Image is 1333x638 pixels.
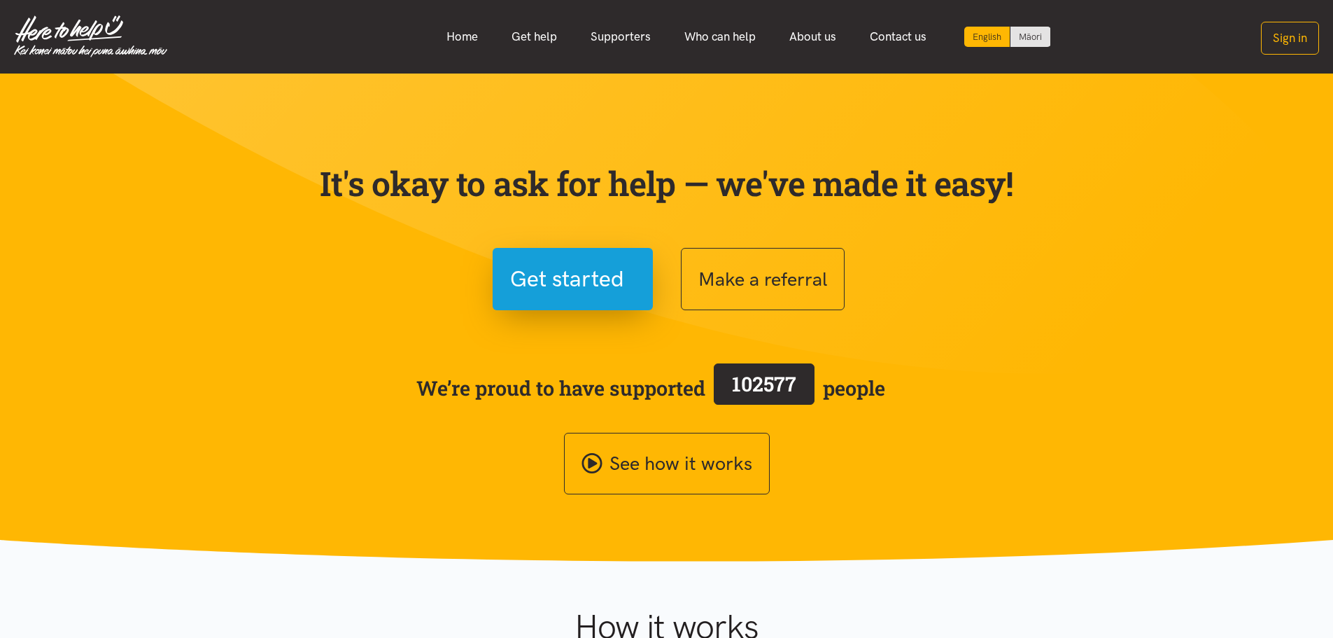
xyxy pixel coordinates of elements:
div: Current language [964,27,1010,47]
a: Switch to Te Reo Māori [1010,27,1050,47]
button: Make a referral [681,248,845,310]
a: Home [430,22,495,52]
a: Supporters [574,22,668,52]
button: Sign in [1261,22,1319,55]
a: Who can help [668,22,773,52]
a: Get help [495,22,574,52]
a: 102577 [705,361,823,415]
a: See how it works [564,433,770,495]
a: Contact us [853,22,943,52]
button: Get started [493,248,653,310]
a: About us [773,22,853,52]
div: Language toggle [964,27,1051,47]
span: Get started [510,261,624,297]
span: We’re proud to have supported people [416,361,885,415]
img: Home [14,15,167,57]
p: It's okay to ask for help — we've made it easy! [317,163,1017,204]
span: 102577 [732,370,796,397]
